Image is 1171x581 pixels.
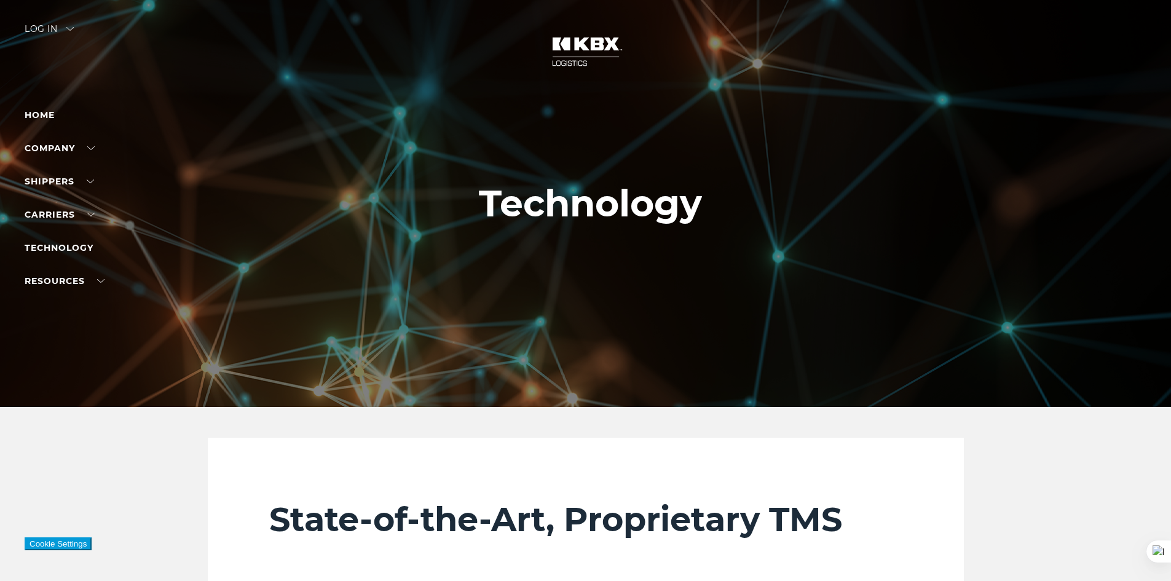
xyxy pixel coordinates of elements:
h2: State-of-the-Art, Proprietary TMS [269,499,902,540]
a: Carriers [25,209,95,220]
img: kbx logo [540,25,632,79]
h1: Technology [479,183,702,224]
a: SHIPPERS [25,176,94,187]
button: Cookie Settings [25,537,92,550]
div: Log in [25,25,74,42]
a: Home [25,109,55,121]
a: Company [25,143,95,154]
a: Technology [25,242,93,253]
img: arrow [66,27,74,31]
a: RESOURCES [25,275,104,287]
